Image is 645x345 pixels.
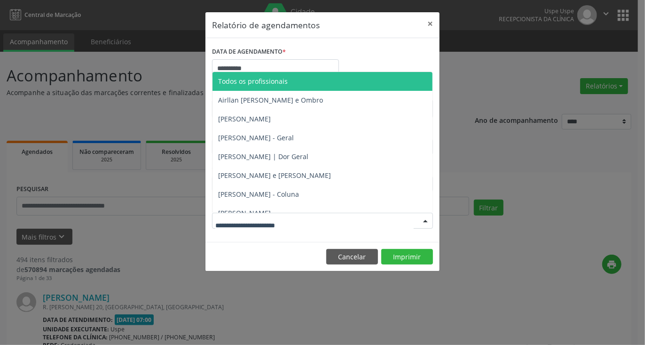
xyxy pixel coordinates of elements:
[218,171,331,180] span: [PERSON_NAME] e [PERSON_NAME]
[381,249,433,265] button: Imprimir
[218,77,288,86] span: Todos os profissionais
[421,12,440,35] button: Close
[218,152,308,161] span: [PERSON_NAME] | Dor Geral
[218,209,271,217] span: [PERSON_NAME]
[326,249,378,265] button: Cancelar
[212,19,320,31] h5: Relatório de agendamentos
[218,190,299,199] span: [PERSON_NAME] - Coluna
[218,133,294,142] span: [PERSON_NAME] - Geral
[218,114,271,123] span: [PERSON_NAME]
[212,45,286,59] label: DATA DE AGENDAMENTO
[218,96,323,104] span: Airllan [PERSON_NAME] e Ombro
